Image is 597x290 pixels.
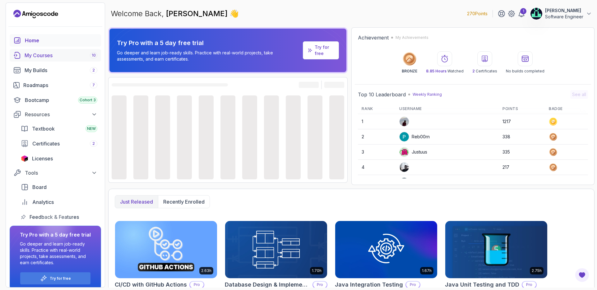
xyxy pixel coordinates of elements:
[115,280,187,289] h2: CI/CD with GitHub Actions
[25,52,97,59] div: My Courses
[21,155,28,162] img: jetbrains icon
[32,155,53,162] span: Licenses
[25,96,97,104] div: Bootcamp
[426,69,447,73] span: 8.85 Hours
[499,175,545,190] td: 215
[92,83,95,88] span: 7
[50,276,71,281] a: Try for free
[400,163,409,172] img: user profile image
[545,14,583,20] p: Software Engineer
[229,9,239,19] span: 👋
[358,91,406,98] h2: Top 10 Leaderboard
[158,196,210,208] button: Recently enrolled
[80,98,96,103] span: Cohort 3
[17,152,101,165] a: licenses
[17,137,101,150] a: certificates
[400,178,409,187] img: user profile image
[25,67,97,74] div: My Builds
[532,268,542,273] p: 2.75h
[10,109,101,120] button: Resources
[472,69,475,73] span: 2
[396,104,499,114] th: Username
[499,104,545,114] th: Points
[399,177,443,187] div: silentjackalcf1a1
[406,282,420,288] p: Pro
[335,280,403,289] h2: Java Integration Testing
[335,221,437,278] img: Java Integration Testing card
[396,35,428,40] p: My Achievements
[17,211,101,223] a: feedback
[313,282,327,288] p: Pro
[32,140,60,147] span: Certificates
[23,81,97,89] div: Roadmaps
[17,122,101,135] a: textbook
[575,268,590,283] button: Open Feedback Button
[20,272,91,285] button: Try for free
[358,129,396,145] td: 2
[17,196,101,208] a: analytics
[25,169,97,177] div: Tools
[545,7,583,14] p: [PERSON_NAME]
[111,9,239,19] p: Welcome Back,
[400,132,409,141] img: user profile image
[426,69,464,74] p: Watched
[518,10,525,17] a: 1
[17,181,101,193] a: board
[467,11,488,17] p: 270 Points
[315,44,334,57] a: Try for free
[400,117,409,126] img: user profile image
[201,268,211,273] p: 2.63h
[32,125,55,132] span: Textbook
[115,221,217,278] img: CI/CD with GitHub Actions card
[445,221,547,278] img: Java Unit Testing and TDD card
[32,198,54,206] span: Analytics
[472,69,497,74] p: Certificates
[20,241,91,266] p: Go deeper and learn job-ready skills. Practice with real-world projects, take assessments, and ea...
[358,145,396,160] td: 3
[422,268,432,273] p: 1.67h
[506,69,544,74] p: No builds completed
[92,53,96,58] span: 10
[499,145,545,160] td: 335
[499,114,545,129] td: 1217
[445,280,519,289] h2: Java Unit Testing and TDD
[163,198,205,205] p: Recently enrolled
[545,104,588,114] th: Badge
[10,64,101,76] a: builds
[32,183,47,191] span: Board
[358,34,389,41] h2: Achievement
[312,268,322,273] p: 1.70h
[358,114,396,129] td: 1
[115,196,158,208] button: Just released
[358,104,396,114] th: Rank
[358,160,396,175] td: 4
[190,282,204,288] p: Pro
[399,147,427,157] div: Justuus
[117,39,300,47] p: Try Pro with a 5 day free trial
[499,160,545,175] td: 217
[120,198,153,205] p: Just released
[530,8,542,20] img: user profile image
[225,221,327,278] img: Database Design & Implementation card
[10,94,101,106] a: bootcamp
[303,41,339,59] a: Try for free
[117,50,300,62] p: Go deeper and learn job-ready skills. Practice with real-world projects, take assessments, and ea...
[10,49,101,62] a: courses
[402,69,417,74] p: BRONZE
[166,9,229,18] span: [PERSON_NAME]
[13,9,58,19] a: Landing page
[10,34,101,47] a: home
[522,282,536,288] p: Pro
[530,7,592,20] button: user profile image[PERSON_NAME]Software Engineer
[92,68,95,73] span: 2
[358,175,396,190] td: 5
[400,147,409,157] img: default monster avatar
[25,111,97,118] div: Resources
[520,8,526,14] div: 1
[87,126,96,131] span: NEW
[413,92,442,97] p: Weekly Ranking
[225,280,310,289] h2: Database Design & Implementation
[10,79,101,91] a: roadmaps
